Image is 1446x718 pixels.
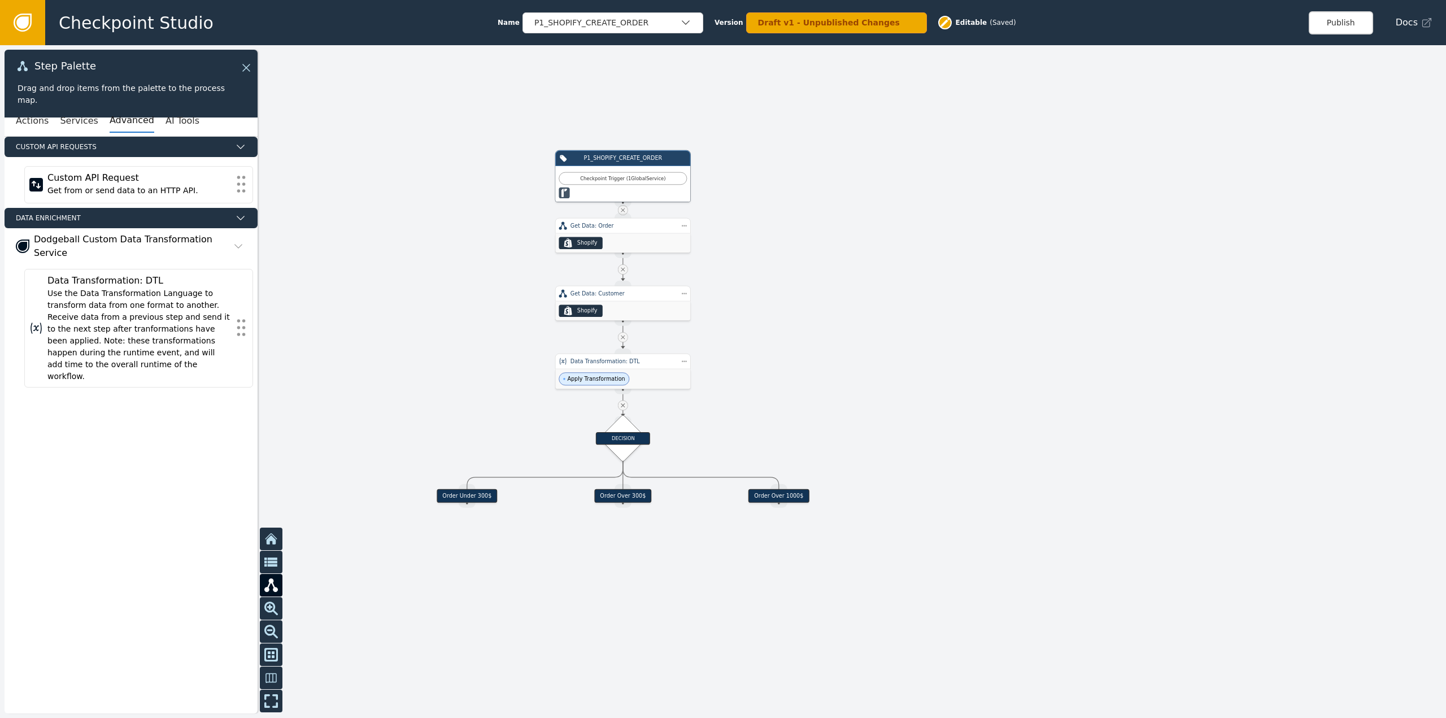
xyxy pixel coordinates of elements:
[570,357,676,365] div: Data Transformation: DTL
[60,109,98,133] button: Services
[47,171,230,185] div: Custom API Request
[18,82,245,106] div: Drag and drop items from the palette to the process map.
[522,12,703,33] button: P1_SHOPIFY_CREATE_ORDER
[990,18,1016,28] div: ( Saved )
[437,489,497,503] div: Order Under 300$
[563,175,682,182] div: Checkpoint Trigger ( 1 Global Service )
[570,289,676,297] div: Get Data: Customer
[567,375,625,383] span: Apply Transformation
[746,12,927,33] button: Draft v1 - Unpublished Changes
[594,489,651,503] div: Order Over 300$
[47,185,230,197] div: Get from or send data to an HTTP API.
[570,154,675,162] div: P1_SHOPIFY_CREATE_ORDER
[570,221,676,229] div: Get Data: Order
[165,109,199,133] button: AI Tools
[47,288,230,382] div: Use the Data Transformation Language to transform data from one format to another. Receive data f...
[956,18,987,28] span: Editable
[1396,16,1432,29] a: Docs
[1396,16,1418,29] span: Docs
[534,17,680,29] div: P1_SHOPIFY_CREATE_ORDER
[34,233,233,260] div: Dodgeball Custom Data Transformation Service
[16,142,230,152] span: Custom API Requests
[59,10,214,36] span: Checkpoint Studio
[596,432,650,445] div: DECISION
[47,274,230,288] div: Data Transformation: DTL
[110,109,154,133] button: Advanced
[16,213,230,223] span: Data Enrichment
[16,109,49,133] button: Actions
[748,489,809,503] div: Order Over 1000$
[577,307,598,315] div: Shopify
[1309,11,1373,34] button: Publish
[34,61,96,71] span: Step Palette
[715,18,743,28] span: Version
[577,239,598,247] div: Shopify
[758,17,904,29] div: Draft v1 - Unpublished Changes
[498,18,520,28] span: Name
